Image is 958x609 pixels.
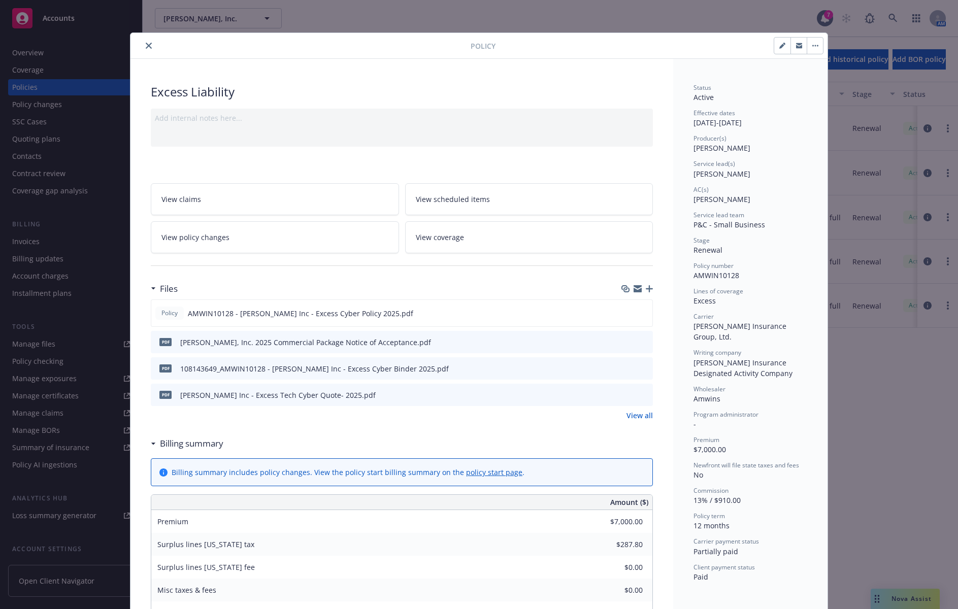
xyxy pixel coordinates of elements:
[180,363,449,374] div: 108143649_AMWIN10128 - [PERSON_NAME] Inc - Excess Cyber Binder 2025.pdf
[151,437,223,450] div: Billing summary
[161,194,201,205] span: View claims
[159,364,172,372] span: pdf
[188,308,413,319] span: AMWIN10128 - [PERSON_NAME] Inc - Excess Cyber Policy 2025.pdf
[693,385,725,393] span: Wholesaler
[471,41,495,51] span: Policy
[693,245,722,255] span: Renewal
[693,109,735,117] span: Effective dates
[693,236,710,245] span: Stage
[160,282,178,295] h3: Files
[693,295,807,306] div: Excess
[623,390,632,400] button: download file
[693,194,750,204] span: [PERSON_NAME]
[159,338,172,346] span: pdf
[151,183,399,215] a: View claims
[159,391,172,398] span: pdf
[693,512,725,520] span: Policy term
[151,282,178,295] div: Files
[151,221,399,253] a: View policy changes
[640,390,649,400] button: preview file
[693,92,714,102] span: Active
[693,348,741,357] span: Writing company
[143,40,155,52] button: close
[693,521,730,530] span: 12 months
[157,562,255,572] span: Surplus lines [US_STATE] fee
[161,232,229,243] span: View policy changes
[416,194,490,205] span: View scheduled items
[623,337,632,348] button: download file
[640,363,649,374] button: preview file
[693,321,788,342] span: [PERSON_NAME] Insurance Group, Ltd.
[405,221,653,253] a: View coverage
[693,547,738,556] span: Partially paid
[466,467,522,477] a: policy start page
[693,445,726,454] span: $7,000.00
[693,83,711,92] span: Status
[623,363,632,374] button: download file
[693,572,708,582] span: Paid
[693,410,758,419] span: Program administrator
[160,437,223,450] h3: Billing summary
[693,563,755,571] span: Client payment status
[157,585,216,595] span: Misc taxes & fees
[583,560,649,575] input: 0.00
[693,261,734,270] span: Policy number
[416,232,464,243] span: View coverage
[693,220,765,229] span: P&C - Small Business
[693,358,792,378] span: [PERSON_NAME] Insurance Designated Activity Company
[693,394,720,403] span: Amwins
[583,583,649,598] input: 0.00
[693,143,750,153] span: [PERSON_NAME]
[693,185,709,194] span: AC(s)
[583,537,649,552] input: 0.00
[157,539,254,549] span: Surplus lines [US_STATE] tax
[693,486,729,495] span: Commission
[693,169,750,179] span: [PERSON_NAME]
[693,211,744,219] span: Service lead team
[583,514,649,529] input: 0.00
[693,287,743,295] span: Lines of coverage
[693,470,703,480] span: No
[693,159,735,168] span: Service lead(s)
[155,113,649,123] div: Add internal notes here...
[405,183,653,215] a: View scheduled items
[180,390,376,400] div: [PERSON_NAME] Inc - Excess Tech Cyber Quote- 2025.pdf
[693,461,799,469] span: Newfront will file state taxes and fees
[151,83,653,100] div: Excess Liability
[693,419,696,429] span: -
[626,410,653,421] a: View all
[610,497,648,507] span: Amount ($)
[693,312,714,321] span: Carrier
[693,134,726,143] span: Producer(s)
[180,337,431,348] div: [PERSON_NAME], Inc. 2025 Commercial Package Notice of Acceptance.pdf
[640,337,649,348] button: preview file
[693,109,807,128] div: [DATE] - [DATE]
[693,537,759,546] span: Carrier payment status
[693,270,739,280] span: AMWIN10128
[693,495,741,505] span: 13% / $910.00
[693,435,719,444] span: Premium
[639,308,648,319] button: preview file
[159,309,180,318] span: Policy
[172,467,524,478] div: Billing summary includes policy changes. View the policy start billing summary on the .
[623,308,631,319] button: download file
[157,517,188,526] span: Premium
